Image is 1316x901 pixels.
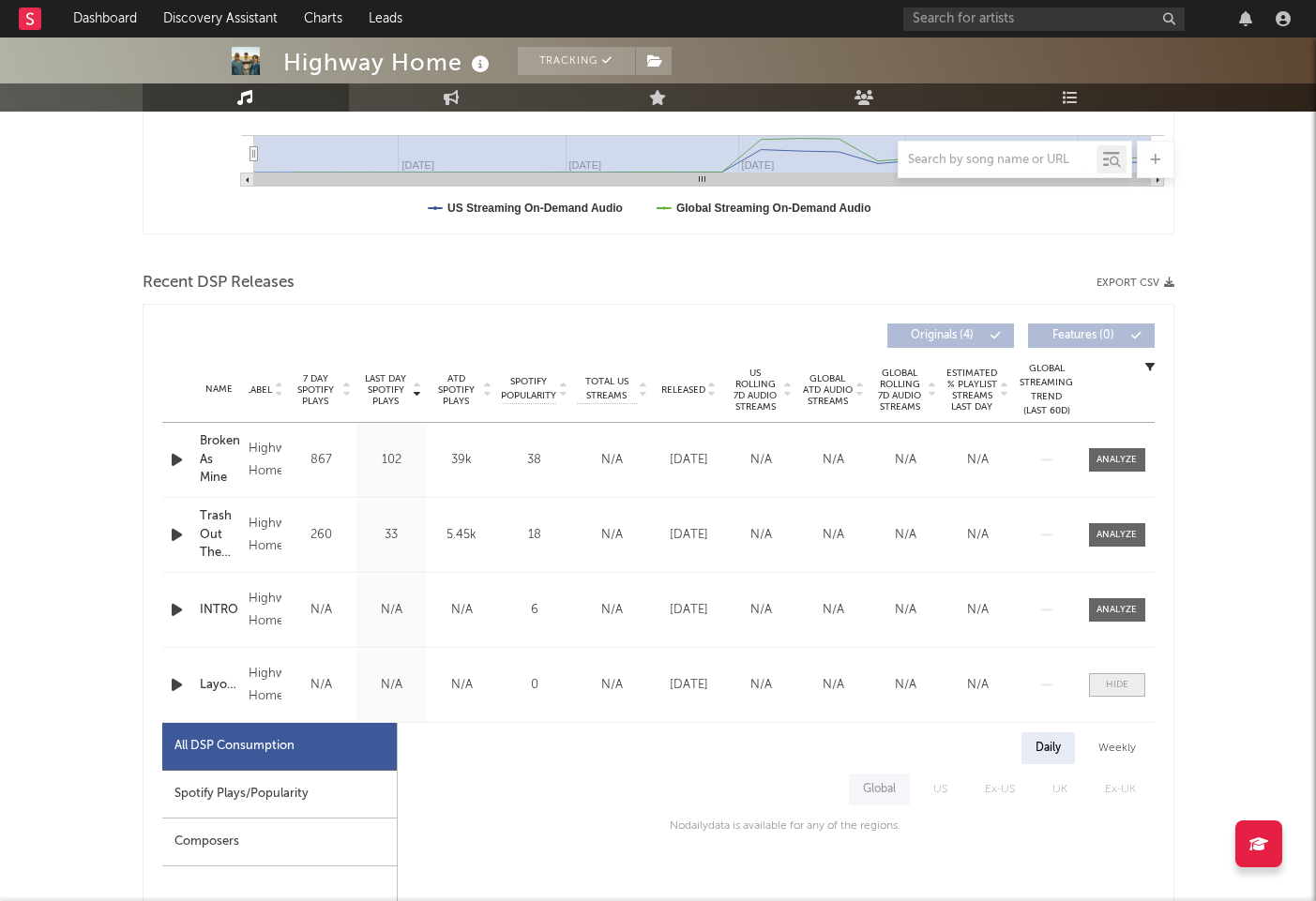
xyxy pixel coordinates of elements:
span: Spotify Popularity [501,375,556,403]
div: N/A [946,676,1009,695]
div: [DATE] [658,451,720,470]
div: Highway Home [249,663,281,708]
div: 260 [291,526,352,545]
div: N/A [874,601,937,620]
span: Global ATD Audio Streams [802,373,854,407]
div: 867 [291,451,352,470]
span: Total US Streams [577,375,637,403]
button: Originals(4) [887,323,1014,348]
div: N/A [431,601,492,620]
div: All DSP Consumption [162,723,397,771]
a: Trash Out The Trailer [200,507,239,563]
div: N/A [946,451,1009,470]
div: N/A [730,526,793,545]
div: N/A [730,676,793,695]
a: Broken As Mine [200,432,239,488]
span: Originals ( 4 ) [900,330,986,341]
div: N/A [577,451,648,470]
div: 102 [361,451,422,470]
span: Released [661,384,705,396]
div: Daily [1021,732,1075,764]
a: Layover [200,676,239,695]
text: Global Streaming On-Demand Audio [675,202,870,215]
div: 6 [502,601,567,620]
div: N/A [577,676,648,695]
div: N/A [431,676,492,695]
div: N/A [577,526,648,545]
a: INTRO [200,601,239,620]
button: Tracking [518,47,635,75]
div: N/A [802,676,865,695]
div: All DSP Consumption [174,735,295,758]
div: No daily data is available for any of the regions. [651,815,900,837]
div: N/A [730,601,793,620]
div: 18 [502,526,567,545]
div: 33 [361,526,422,545]
div: Weekly [1084,732,1150,764]
span: Last Day Spotify Plays [361,373,411,407]
div: Composers [162,818,397,866]
div: Highway Home [249,588,281,633]
span: Recent DSP Releases [143,272,295,294]
div: [DATE] [658,676,720,695]
div: [DATE] [658,601,720,620]
div: N/A [291,676,352,695]
div: [DATE] [658,526,720,545]
div: Highway Home [249,513,281,558]
div: Highway Home [249,438,281,483]
button: Export CSV [1097,278,1174,289]
div: 38 [502,451,567,470]
div: N/A [802,601,865,620]
text: US Streaming On-Demand Audio [447,202,623,215]
div: N/A [874,676,937,695]
div: N/A [291,601,352,620]
div: N/A [802,526,865,545]
div: N/A [577,601,648,620]
div: Global Streaming Trend (Last 60D) [1019,362,1075,418]
span: US Rolling 7D Audio Streams [730,368,781,413]
span: Estimated % Playlist Streams Last Day [946,368,998,413]
div: N/A [874,526,937,545]
input: Search by song name or URL [899,153,1097,168]
div: 5.45k [431,526,492,545]
div: Highway Home [283,47,494,78]
div: N/A [730,451,793,470]
div: 0 [502,676,567,695]
div: N/A [361,601,422,620]
div: N/A [874,451,937,470]
div: Spotify Plays/Popularity [162,771,397,818]
button: Features(0) [1028,323,1155,348]
div: N/A [946,526,1009,545]
div: 39k [431,451,492,470]
span: Label [246,384,272,396]
div: N/A [361,676,422,695]
span: 7 Day Spotify Plays [291,373,340,407]
div: Name [200,383,239,397]
div: N/A [946,601,1009,620]
div: N/A [802,451,865,470]
span: Features ( 0 ) [1040,330,1127,341]
span: Global Rolling 7D Audio Streams [874,368,926,413]
span: ATD Spotify Plays [431,373,481,407]
input: Search for artists [903,8,1185,31]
